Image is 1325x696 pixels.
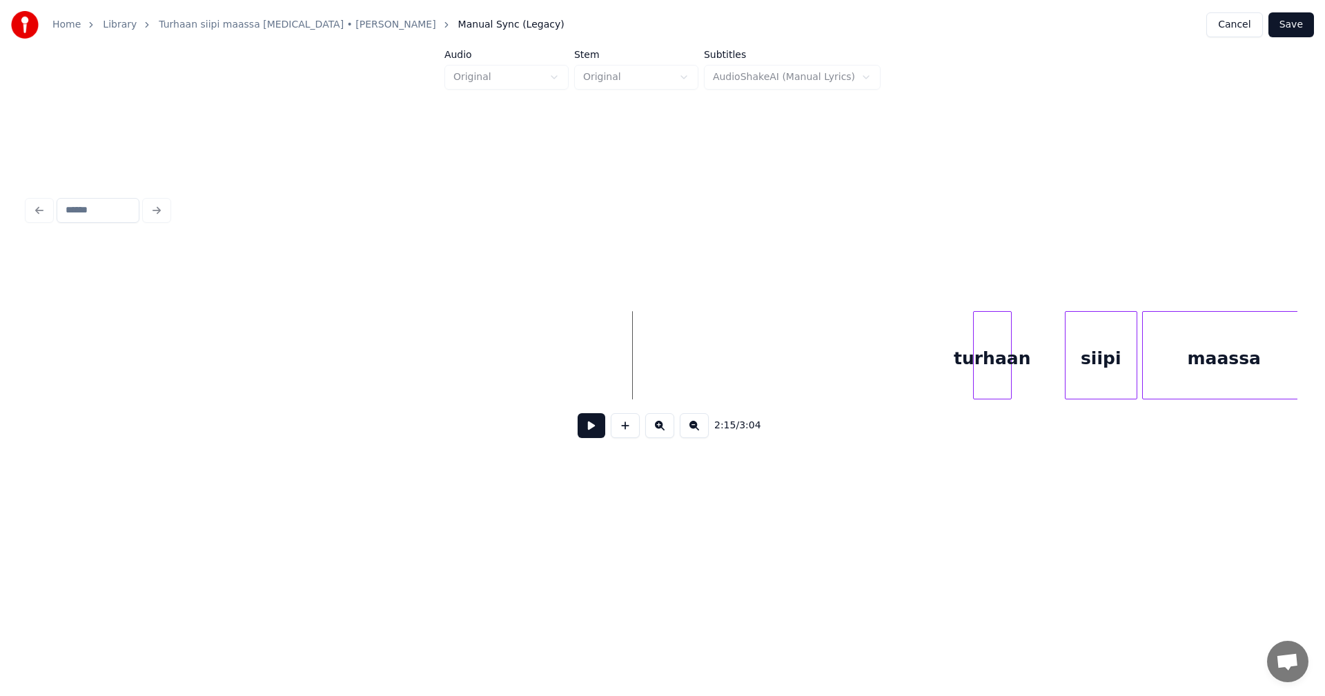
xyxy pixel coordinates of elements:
[739,419,760,432] span: 3:04
[103,18,137,32] a: Library
[52,18,81,32] a: Home
[714,419,747,432] div: /
[444,50,569,59] label: Audio
[52,18,565,32] nav: breadcrumb
[574,50,698,59] label: Stem
[159,18,435,32] a: Turhaan siipi maassa [MEDICAL_DATA] • [PERSON_NAME]
[704,50,881,59] label: Subtitles
[1268,12,1314,37] button: Save
[458,18,565,32] span: Manual Sync (Legacy)
[1206,12,1262,37] button: Cancel
[11,11,39,39] img: youka
[1267,641,1308,682] div: Avoin keskustelu
[714,419,736,432] span: 2:15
